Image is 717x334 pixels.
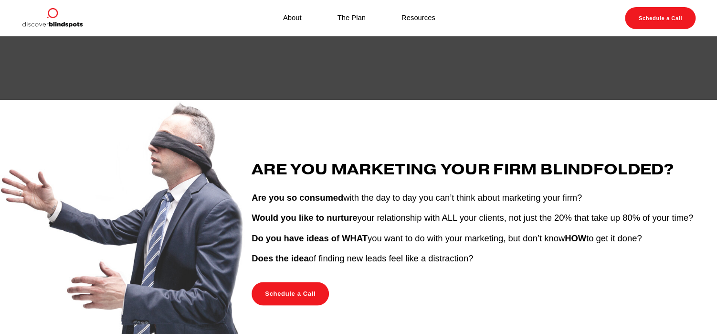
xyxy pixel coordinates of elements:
strong: Do you have ideas of WHAT [252,233,368,243]
strong: HOW [565,233,586,243]
a: Schedule a Call [252,282,329,305]
a: About [283,12,302,25]
p: of finding new leads feel like a distraction? [252,251,696,265]
p: your relationship with ALL your clients, not just the 20% that take up 80% of your time? [252,211,696,225]
p: with the day to day you can’t think about marketing your firm? [252,191,696,205]
strong: Would you like to nurture [252,213,357,223]
strong: Does the idea [252,253,309,263]
p: you want to do with your marketing, but don’t know to get it done? [252,231,696,245]
strong: Are you so consumed [252,193,343,203]
img: Discover Blind Spots [21,7,83,29]
a: Schedule a Call [625,7,696,29]
a: The Plan [337,12,366,25]
strong: Are You Marketing Your Firm Blindfolded? [252,160,674,179]
a: Resources [401,12,435,25]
